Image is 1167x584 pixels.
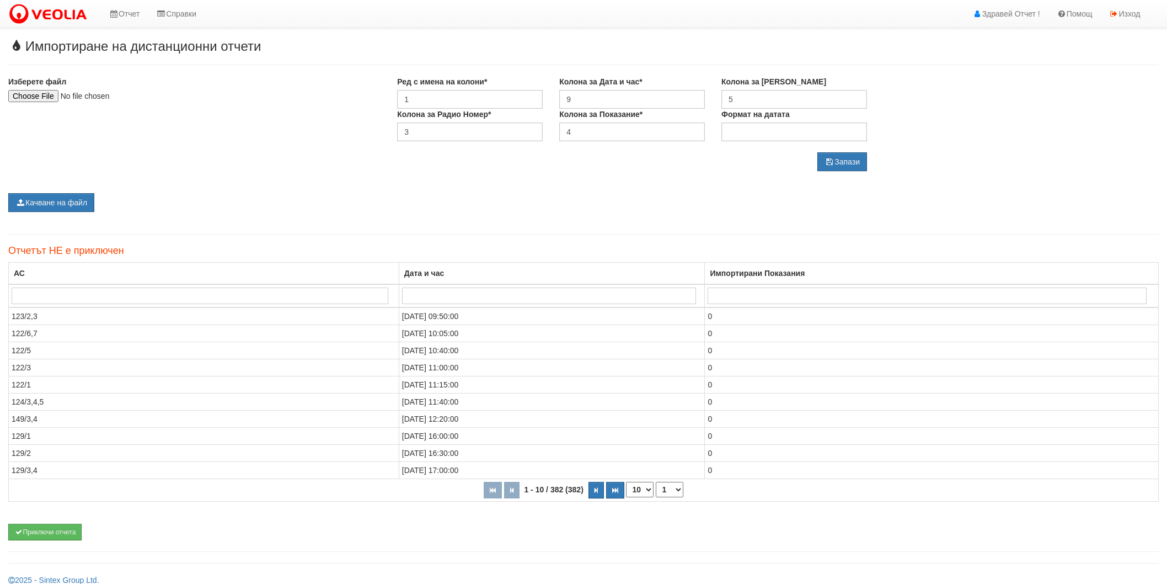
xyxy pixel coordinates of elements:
[705,411,1159,428] td: 0
[399,428,705,445] td: [DATE] 16:00:00
[9,376,399,394] td: 122/1
[708,266,1155,281] div: Импортирани Показания
[9,359,399,376] td: 122/3
[402,266,702,281] div: Дата и час
[588,482,604,498] button: Следваща страница
[399,411,705,428] td: [DATE] 12:20:00
[9,307,399,325] td: 123/2,3
[399,394,705,411] td: [DATE] 11:40:00
[399,342,705,359] td: [DATE] 10:40:00
[9,445,399,462] td: 129/2
[397,109,491,120] label: Колона за Радио Номер*
[8,193,94,212] button: Качване на файл
[521,485,586,494] span: 1 - 10 / 382 (382)
[397,76,487,87] label: Ред с имена на колони*
[656,482,683,497] select: Страница номер
[559,76,643,87] label: Колона за Дата и час*
[705,462,1159,479] td: 0
[9,325,399,342] td: 122/6,7
[12,266,396,281] div: АС
[399,359,705,376] td: [DATE] 11:00:00
[705,263,1159,285] th: Импортирани Показания: No sort applied, activate to apply an ascending sort
[8,39,1159,54] h3: Импортиране на дистанционни отчети
[9,394,399,411] td: 124/3,4,5
[9,342,399,359] td: 122/5
[817,152,867,171] button: Запази
[9,462,399,479] td: 129/3,4
[705,428,1159,445] td: 0
[626,482,654,497] select: Брой редове на страница
[705,376,1159,394] td: 0
[8,3,92,26] img: VeoliaLogo.png
[399,263,705,285] th: Дата и час: No sort applied, activate to apply an ascending sort
[399,307,705,325] td: [DATE] 09:50:00
[9,428,399,445] td: 129/1
[559,109,643,120] label: Колона за Показание*
[721,109,790,120] label: Формат на датата
[705,325,1159,342] td: 0
[8,76,66,87] label: Изберете файл
[705,307,1159,325] td: 0
[721,76,826,87] label: Колона за [PERSON_NAME]
[399,445,705,462] td: [DATE] 16:30:00
[705,342,1159,359] td: 0
[705,394,1159,411] td: 0
[399,376,705,394] td: [DATE] 11:15:00
[399,462,705,479] td: [DATE] 17:00:00
[721,123,867,141] input: Запишете формата с латински букви
[8,246,1159,257] h4: Отчетът НЕ е приключен
[9,263,399,285] th: АС: No sort applied, activate to apply an ascending sort
[504,482,520,498] button: Предишна страница
[705,359,1159,376] td: 0
[399,325,705,342] td: [DATE] 10:05:00
[705,445,1159,462] td: 0
[484,482,502,498] button: Първа страница
[606,482,624,498] button: Последна страница
[9,411,399,428] td: 149/3,4
[8,524,82,540] button: Приключи отчета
